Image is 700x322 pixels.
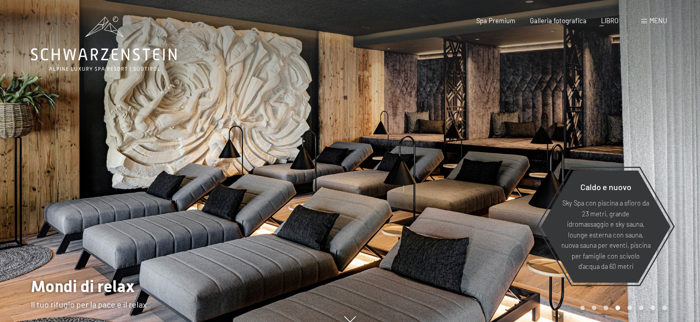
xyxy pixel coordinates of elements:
[540,170,671,283] a: Caldo e nuovo Sky Spa con piscina a sfioro da 23 metri, grande idromassaggio e sky sauna, lounge ...
[604,306,608,310] div: Carousel Page 3
[627,306,632,310] div: Carousel Page 5
[580,306,585,310] div: Carousel Page 1
[662,306,667,310] div: Carousel Page 8
[577,306,667,310] div: Carousel Pagination
[592,306,596,310] div: Carousel Page 2
[651,306,655,310] div: Carousel Page 7
[561,199,651,270] font: Sky Spa con piscina a sfioro da 23 metri, grande idromassaggio e sky sauna, lounge esterna con sa...
[615,306,620,310] div: Carousel Page 4 (Current Slide)
[580,182,631,192] font: Caldo e nuovo
[476,16,515,25] a: Spa Premium
[601,16,619,25] a: LIBRO
[639,306,644,310] div: Carousel Page 6
[649,16,667,25] font: menu
[530,16,587,25] a: Galleria fotografica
